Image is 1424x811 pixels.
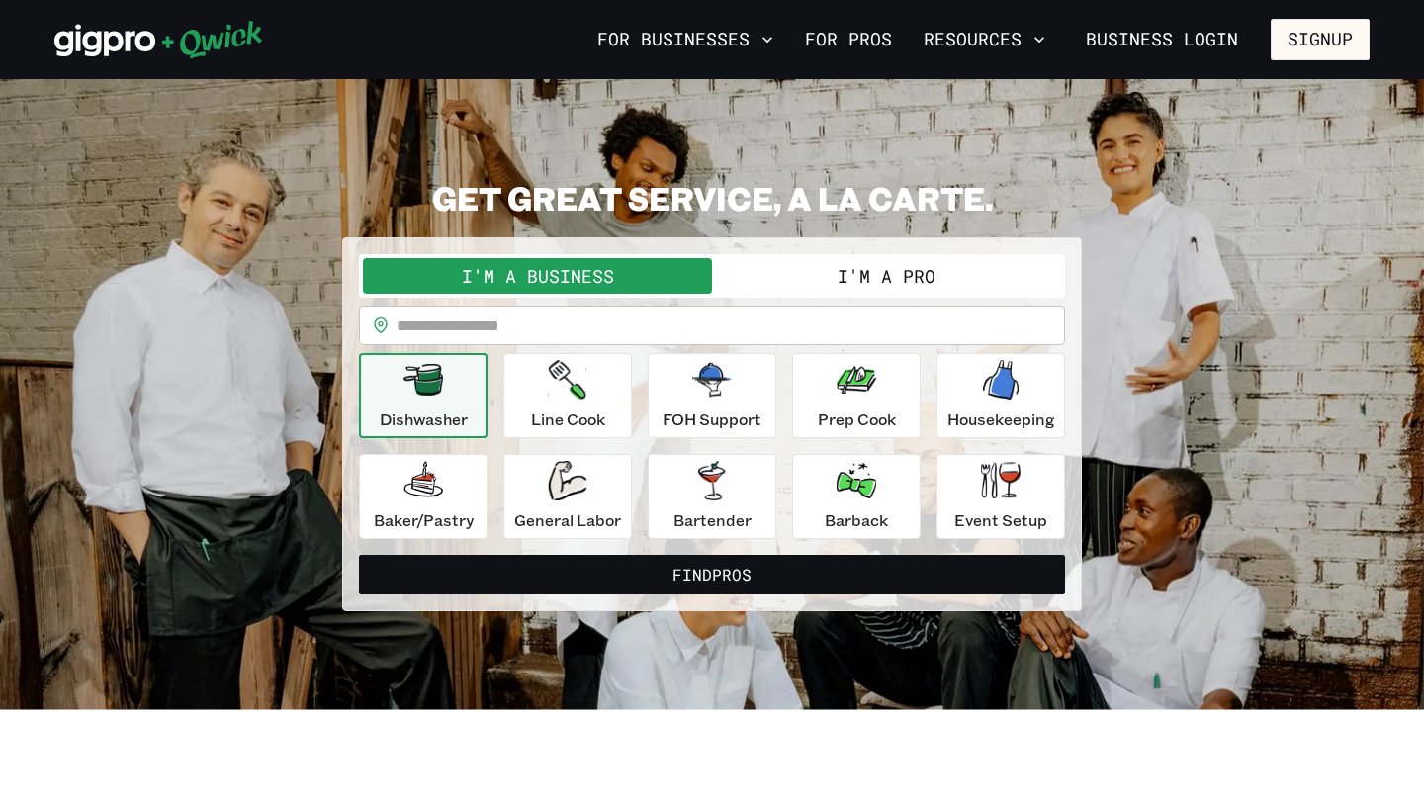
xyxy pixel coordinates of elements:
p: Baker/Pastry [374,508,474,532]
button: I'm a Pro [712,258,1061,294]
button: General Labor [503,454,632,539]
button: For Businesses [589,23,781,56]
p: Barback [825,508,888,532]
p: Housekeeping [947,407,1055,431]
p: FOH Support [663,407,761,431]
p: Bartender [673,508,752,532]
a: Business Login [1069,19,1255,60]
button: Prep Cook [792,353,921,438]
button: Resources [916,23,1053,56]
button: Dishwasher [359,353,488,438]
p: General Labor [514,508,621,532]
button: Signup [1271,19,1370,60]
p: Event Setup [954,508,1047,532]
button: Line Cook [503,353,632,438]
button: Barback [792,454,921,539]
button: FindPros [359,555,1065,594]
h2: GET GREAT SERVICE, A LA CARTE. [342,178,1082,218]
p: Line Cook [531,407,605,431]
button: Bartender [648,454,776,539]
p: Dishwasher [380,407,468,431]
button: I'm a Business [363,258,712,294]
button: Baker/Pastry [359,454,488,539]
button: FOH Support [648,353,776,438]
button: Event Setup [936,454,1065,539]
p: Prep Cook [818,407,896,431]
button: Housekeeping [936,353,1065,438]
a: For Pros [797,23,900,56]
